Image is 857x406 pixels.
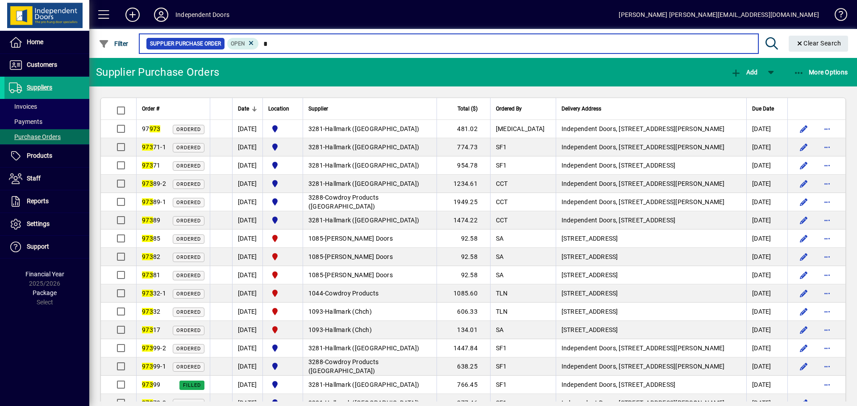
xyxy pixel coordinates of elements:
[150,125,161,132] em: 973
[232,248,262,266] td: [DATE]
[746,120,787,138] td: [DATE]
[142,144,153,151] em: 973
[142,308,153,315] em: 973
[496,326,504,333] span: SA
[118,7,147,23] button: Add
[142,326,153,333] em: 973
[746,303,787,321] td: [DATE]
[268,233,297,244] span: Christchurch
[268,306,297,317] span: Christchurch
[27,61,57,68] span: Customers
[731,69,757,76] span: Add
[820,231,834,246] button: More options
[437,357,490,376] td: 638.25
[556,120,746,138] td: Independent Doors, [STREET_ADDRESS][PERSON_NAME]
[556,211,746,230] td: Independent Doors, [STREET_ADDRESS]
[303,211,437,230] td: -
[746,138,787,156] td: [DATE]
[437,321,490,339] td: 134.01
[303,120,437,138] td: -
[556,248,746,266] td: [STREET_ADDRESS]
[437,230,490,248] td: 92.58
[227,38,259,49] mat-chip: Completion Status: Open
[232,284,262,303] td: [DATE]
[325,235,393,242] span: [PERSON_NAME] Doors
[96,65,219,79] div: Supplier Purchase Orders
[142,162,160,169] span: 71
[142,271,160,279] span: 81
[308,180,323,187] span: 3281
[4,190,89,213] a: Reports
[797,304,811,319] button: Edit
[142,326,160,333] span: 17
[176,218,201,224] span: Ordered
[794,69,848,76] span: More Options
[303,230,437,248] td: -
[176,309,201,315] span: Ordered
[496,344,507,352] span: SF1
[308,326,323,333] span: 1093
[303,138,437,156] td: -
[325,253,393,260] span: [PERSON_NAME] Doors
[828,2,846,31] a: Knowledge Base
[797,250,811,264] button: Edit
[27,197,49,205] span: Reports
[556,321,746,339] td: [STREET_ADDRESS]
[142,217,153,224] em: 973
[496,217,508,224] span: CCT
[268,361,297,372] span: Cromwell Central Otago
[797,213,811,227] button: Edit
[325,308,372,315] span: Hallmark (Chch)
[496,253,504,260] span: SA
[496,381,507,388] span: SF1
[142,235,160,242] span: 85
[4,99,89,114] a: Invoices
[746,156,787,175] td: [DATE]
[142,308,160,315] span: 32
[746,357,787,376] td: [DATE]
[142,290,166,297] span: 32-1
[325,144,419,151] span: Hallmark ([GEOGRAPHIC_DATA])
[496,104,522,114] span: Ordered By
[556,376,746,394] td: Independent Doors, [STREET_ADDRESS]
[232,357,262,376] td: [DATE]
[176,291,201,297] span: Ordered
[268,251,297,262] span: Christchurch
[797,341,811,355] button: Edit
[232,230,262,248] td: [DATE]
[308,217,323,224] span: 3281
[308,144,323,151] span: 3281
[268,123,297,134] span: Cromwell Central Otago
[142,253,160,260] span: 82
[303,248,437,266] td: -
[820,250,834,264] button: More options
[556,339,746,357] td: Independent Doors, [STREET_ADDRESS][PERSON_NAME]
[796,40,841,47] span: Clear Search
[308,381,323,388] span: 3281
[27,175,41,182] span: Staff
[150,39,221,48] span: Supplier Purchase Order
[96,36,131,52] button: Filter
[142,162,153,169] em: 973
[142,271,153,279] em: 973
[496,125,545,132] span: [MEDICAL_DATA]
[176,346,201,352] span: Ordered
[325,326,372,333] span: Hallmark (Chch)
[437,138,490,156] td: 774.73
[303,266,437,284] td: -
[325,271,393,279] span: [PERSON_NAME] Doors
[303,376,437,394] td: -
[325,381,419,388] span: Hallmark ([GEOGRAPHIC_DATA])
[556,266,746,284] td: [STREET_ADDRESS]
[142,235,153,242] em: 973
[142,217,160,224] span: 89
[4,213,89,235] a: Settings
[437,376,490,394] td: 766.45
[27,38,43,45] span: Home
[268,142,297,152] span: Cromwell Central Otago
[820,268,834,282] button: More options
[142,290,153,297] em: 973
[746,266,787,284] td: [DATE]
[268,104,289,114] span: Location
[496,162,507,169] span: SF1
